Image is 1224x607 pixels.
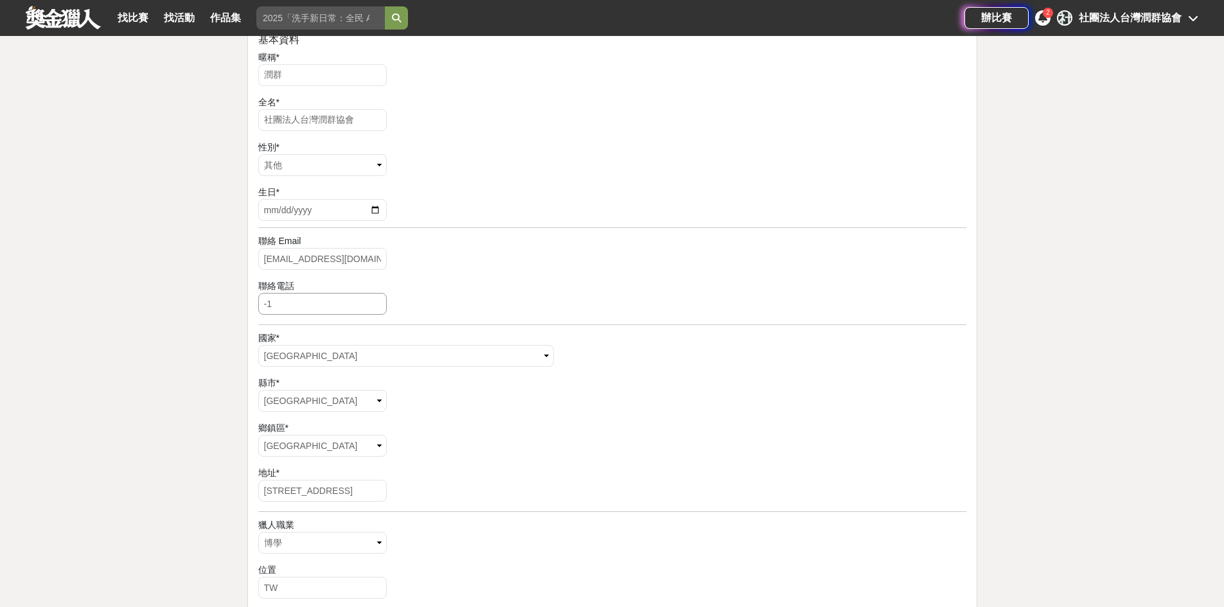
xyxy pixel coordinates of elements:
a: 找比賽 [112,9,154,27]
a: 作品集 [205,9,246,27]
span: 生日 [258,187,276,197]
div: 社團法人台灣潤群協會 [1079,10,1182,26]
span: 性別 [258,142,276,152]
span: 位置 [258,565,276,575]
span: 獵人職業 [258,520,294,530]
div: 基本資料 [258,32,966,48]
div: 社 [1057,10,1072,26]
span: 縣市 [258,378,276,388]
input: 2025「洗手新日常：全民 ALL IN」洗手歌全台徵選 [256,6,385,30]
span: 聯絡電話 [258,281,294,291]
span: 鄉鎮區 [258,423,285,433]
span: 2 [1046,9,1050,16]
span: 聯絡 Email [258,236,301,246]
span: 全名 [258,97,276,107]
span: 地址 [258,468,276,478]
span: 暱稱 [258,52,276,62]
a: 辦比賽 [964,7,1029,29]
span: 國家 [258,333,276,343]
a: 找活動 [159,9,200,27]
